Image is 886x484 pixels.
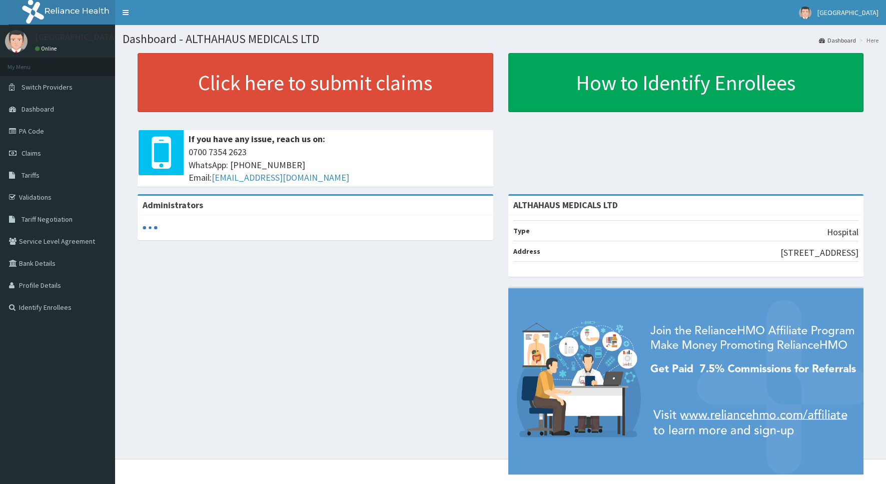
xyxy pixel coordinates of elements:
a: [EMAIL_ADDRESS][DOMAIN_NAME] [212,172,349,183]
b: Type [513,226,530,235]
img: provider-team-banner.png [508,288,864,474]
a: How to Identify Enrollees [508,53,864,112]
li: Here [857,36,878,45]
img: User Image [799,7,811,19]
svg: audio-loading [143,220,158,235]
span: Dashboard [22,105,54,114]
p: [STREET_ADDRESS] [780,246,858,259]
p: Hospital [827,226,858,239]
span: Switch Providers [22,83,73,92]
span: Claims [22,149,41,158]
span: Tariffs [22,171,40,180]
strong: ALTHAHAUS MEDICALS LTD [513,199,618,211]
b: If you have any issue, reach us on: [189,133,325,145]
span: [GEOGRAPHIC_DATA] [817,8,878,17]
a: Online [35,45,59,52]
b: Administrators [143,199,203,211]
span: Tariff Negotiation [22,215,73,224]
b: Address [513,247,540,256]
h1: Dashboard - ALTHAHAUS MEDICALS LTD [123,33,878,46]
p: [GEOGRAPHIC_DATA] [35,33,118,42]
a: Dashboard [819,36,856,45]
img: User Image [5,30,28,53]
a: Click here to submit claims [138,53,493,112]
span: 0700 7354 2623 WhatsApp: [PHONE_NUMBER] Email: [189,146,488,184]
